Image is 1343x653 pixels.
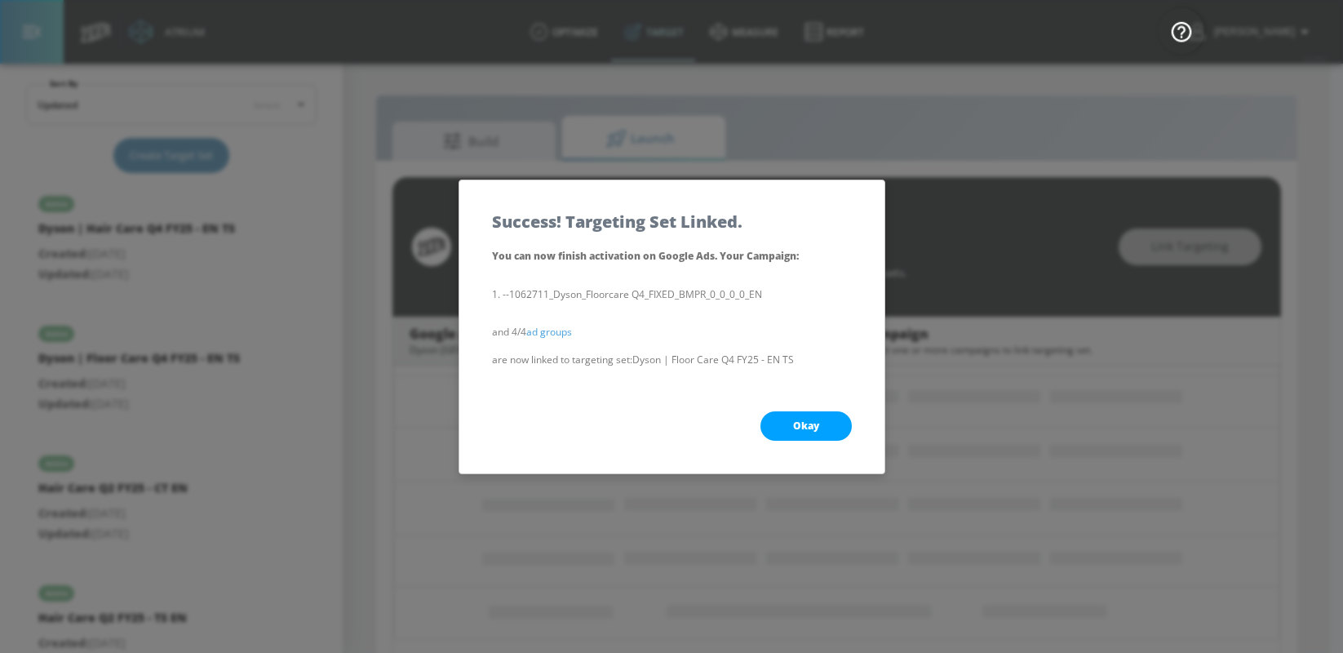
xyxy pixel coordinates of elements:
p: You can now finish activation on Google Ads. Your Campaign : [492,247,852,266]
li: --1062711_Dyson_Floorcare Q4_FIXED_BMPR_0_0_0_0_EN [492,286,852,304]
button: Okay [760,411,852,441]
button: Open Resource Center [1159,8,1204,54]
a: ad groups [526,325,572,339]
span: Okay [793,420,819,433]
p: and 4/4 [492,323,852,341]
h5: Success! Targeting Set Linked. [492,213,742,230]
p: are now linked to targeting set: Dyson | Floor Care Q4 FY25 - EN TS [492,351,852,369]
